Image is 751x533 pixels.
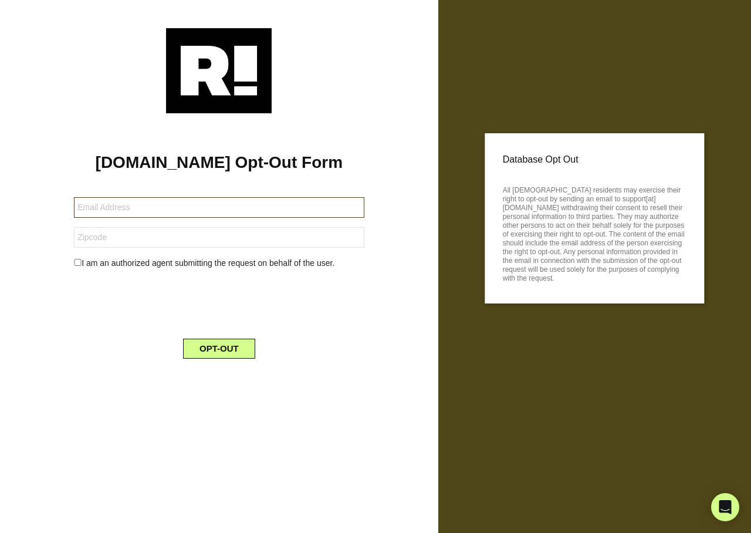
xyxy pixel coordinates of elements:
h1: [DOMAIN_NAME] Opt-Out Form [18,153,421,173]
div: I am an authorized agent submitting the request on behalf of the user. [65,257,373,269]
input: Email Address [74,197,364,218]
iframe: reCAPTCHA [130,279,308,325]
input: Zipcode [74,227,364,248]
button: OPT-OUT [183,339,255,359]
p: Database Opt Out [503,151,686,168]
p: All [DEMOGRAPHIC_DATA] residents may exercise their right to opt-out by sending an email to suppo... [503,183,686,283]
div: Open Intercom Messenger [711,493,739,521]
img: Retention.com [166,28,272,113]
